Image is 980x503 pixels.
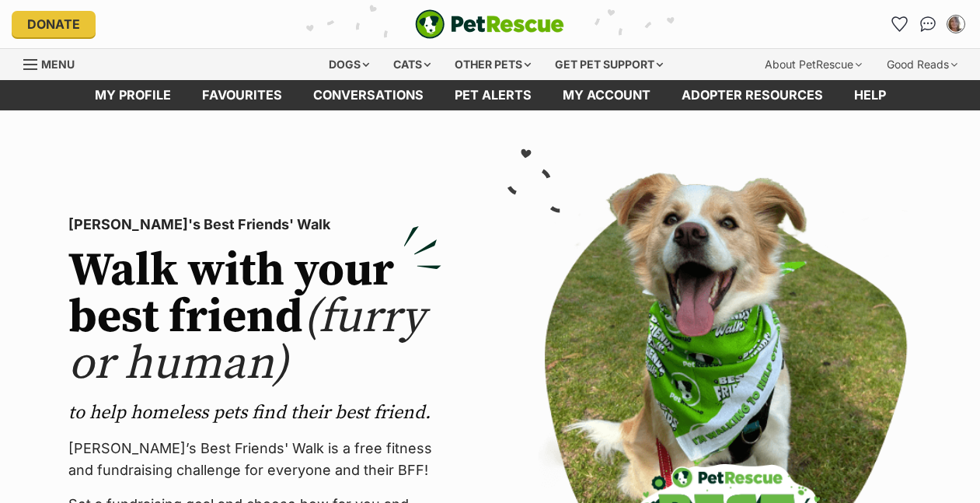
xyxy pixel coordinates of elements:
a: Favourites [187,80,298,110]
img: logo-e224e6f780fb5917bec1dbf3a21bbac754714ae5b6737aabdf751b685950b380.svg [415,9,564,39]
p: [PERSON_NAME]’s Best Friends' Walk is a free fitness and fundraising challenge for everyone and t... [68,438,441,481]
span: Menu [41,58,75,71]
a: Help [839,80,902,110]
a: My account [547,80,666,110]
p: to help homeless pets find their best friend. [68,400,441,425]
div: Get pet support [544,49,674,80]
a: Menu [23,49,85,77]
div: About PetRescue [754,49,873,80]
div: Dogs [318,49,380,80]
div: Other pets [444,49,542,80]
img: Mish L profile pic [948,16,964,32]
div: Cats [382,49,441,80]
a: Adopter resources [666,80,839,110]
a: Donate [12,11,96,37]
a: PetRescue [415,9,564,39]
ul: Account quick links [888,12,968,37]
div: Good Reads [876,49,968,80]
a: Pet alerts [439,80,547,110]
a: My profile [79,80,187,110]
span: (furry or human) [68,288,425,393]
a: Favourites [888,12,912,37]
h2: Walk with your best friend [68,248,441,388]
img: chat-41dd97257d64d25036548639549fe6c8038ab92f7586957e7f3b1b290dea8141.svg [920,16,936,32]
button: My account [943,12,968,37]
a: Conversations [915,12,940,37]
a: conversations [298,80,439,110]
p: [PERSON_NAME]'s Best Friends' Walk [68,214,441,236]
